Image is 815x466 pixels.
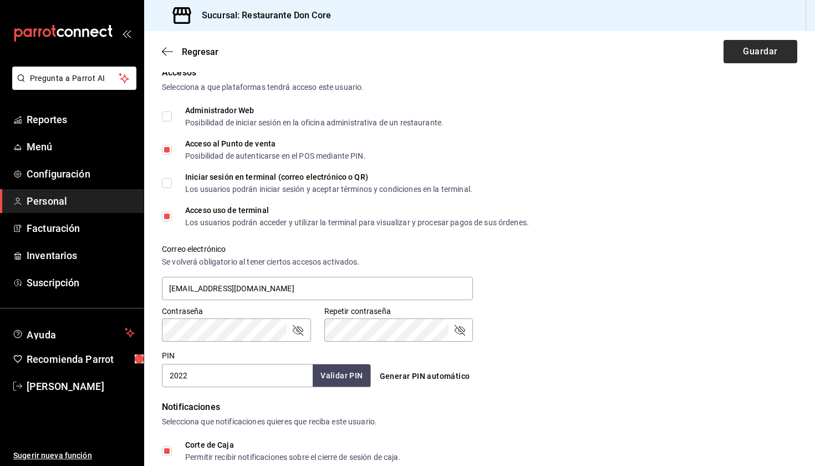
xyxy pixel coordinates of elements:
[313,364,370,387] button: Validar PIN
[324,307,473,315] label: Repetir contraseña
[162,364,313,387] input: 3 a 6 dígitos
[185,453,401,461] div: Permitir recibir notificaciones sobre el cierre de sesión de caja.
[185,173,472,181] div: Iniciar sesión en terminal (correo electrónico o QR)
[162,82,797,93] div: Selecciona a que plataformas tendrá acceso este usuario.
[185,152,366,160] div: Posibilidad de autenticarse en el POS mediante PIN.
[8,80,136,92] a: Pregunta a Parrot AI
[185,219,529,226] div: Los usuarios podrán acceder y utilizar la terminal para visualizar y procesar pagos de sus órdenes.
[13,450,135,462] span: Sugerir nueva función
[162,47,218,57] button: Regresar
[162,256,473,268] div: Se volverá obligatorio al tener ciertos accesos activados.
[162,416,797,428] div: Selecciona que notificaciones quieres que reciba este usuario.
[27,326,120,340] span: Ayuda
[193,9,331,22] h3: Sucursal: Restaurante Don Core
[27,352,135,367] span: Recomienda Parrot
[27,248,135,263] span: Inventarios
[27,379,135,394] span: [PERSON_NAME]
[453,323,466,337] button: passwordField
[185,441,401,449] div: Corte de Caja
[122,29,131,38] button: open_drawer_menu
[162,307,311,315] label: Contraseña
[27,194,135,209] span: Personal
[375,366,475,387] button: Generar PIN automático
[27,112,135,127] span: Reportes
[27,139,135,154] span: Menú
[185,206,529,214] div: Acceso uso de terminal
[724,40,797,63] button: Guardar
[162,352,175,359] label: PIN
[162,66,797,79] div: Accesos
[162,245,473,253] label: Correo electrónico
[185,185,472,193] div: Los usuarios podrán iniciar sesión y aceptar términos y condiciones en la terminal.
[182,47,218,57] span: Regresar
[185,119,444,126] div: Posibilidad de iniciar sesión en la oficina administrativa de un restaurante.
[12,67,136,90] button: Pregunta a Parrot AI
[291,323,304,337] button: passwordField
[27,275,135,290] span: Suscripción
[27,221,135,236] span: Facturación
[185,140,366,148] div: Acceso al Punto de venta
[162,401,797,414] div: Notificaciones
[185,107,444,114] div: Administrador Web
[27,166,135,181] span: Configuración
[30,73,119,84] span: Pregunta a Parrot AI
